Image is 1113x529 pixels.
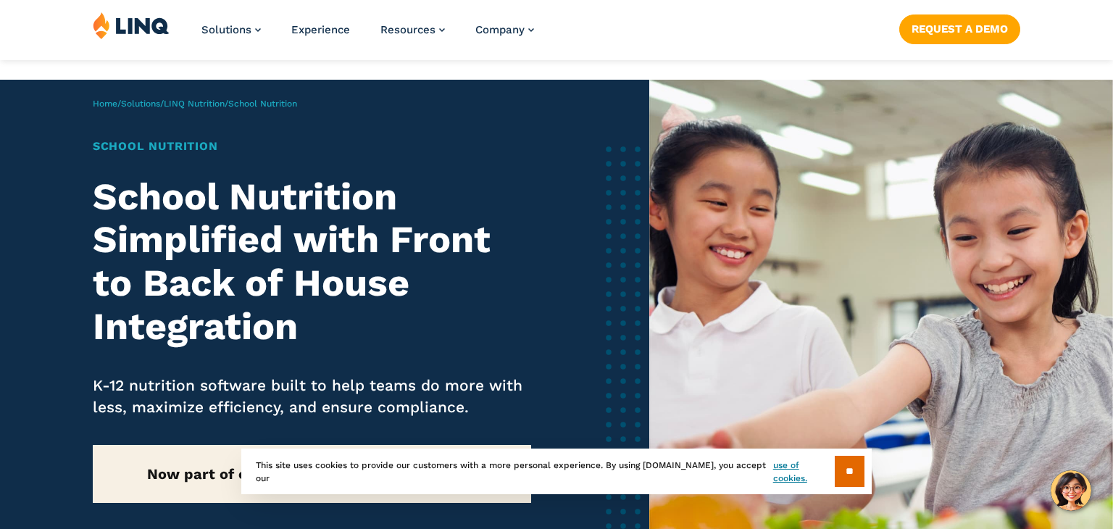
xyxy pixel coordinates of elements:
[899,14,1020,43] a: Request a Demo
[93,375,531,418] p: K-12 nutrition software built to help teams do more with less, maximize efficiency, and ensure co...
[773,459,835,485] a: use of cookies.
[93,99,297,109] span: / / /
[93,138,531,155] h1: School Nutrition
[93,99,117,109] a: Home
[201,23,261,36] a: Solutions
[93,175,531,349] h2: School Nutrition Simplified with Front to Back of House Integration
[1051,470,1091,511] button: Hello, have a question? Let’s chat.
[475,23,534,36] a: Company
[291,23,350,36] a: Experience
[380,23,445,36] a: Resources
[201,12,534,59] nav: Primary Navigation
[380,23,435,36] span: Resources
[228,99,297,109] span: School Nutrition
[899,12,1020,43] nav: Button Navigation
[164,99,225,109] a: LINQ Nutrition
[475,23,525,36] span: Company
[241,449,872,494] div: This site uses cookies to provide our customers with a more personal experience. By using [DOMAIN...
[93,12,170,39] img: LINQ | K‑12 Software
[147,465,476,483] strong: Now part of our new
[121,99,160,109] a: Solutions
[201,23,251,36] span: Solutions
